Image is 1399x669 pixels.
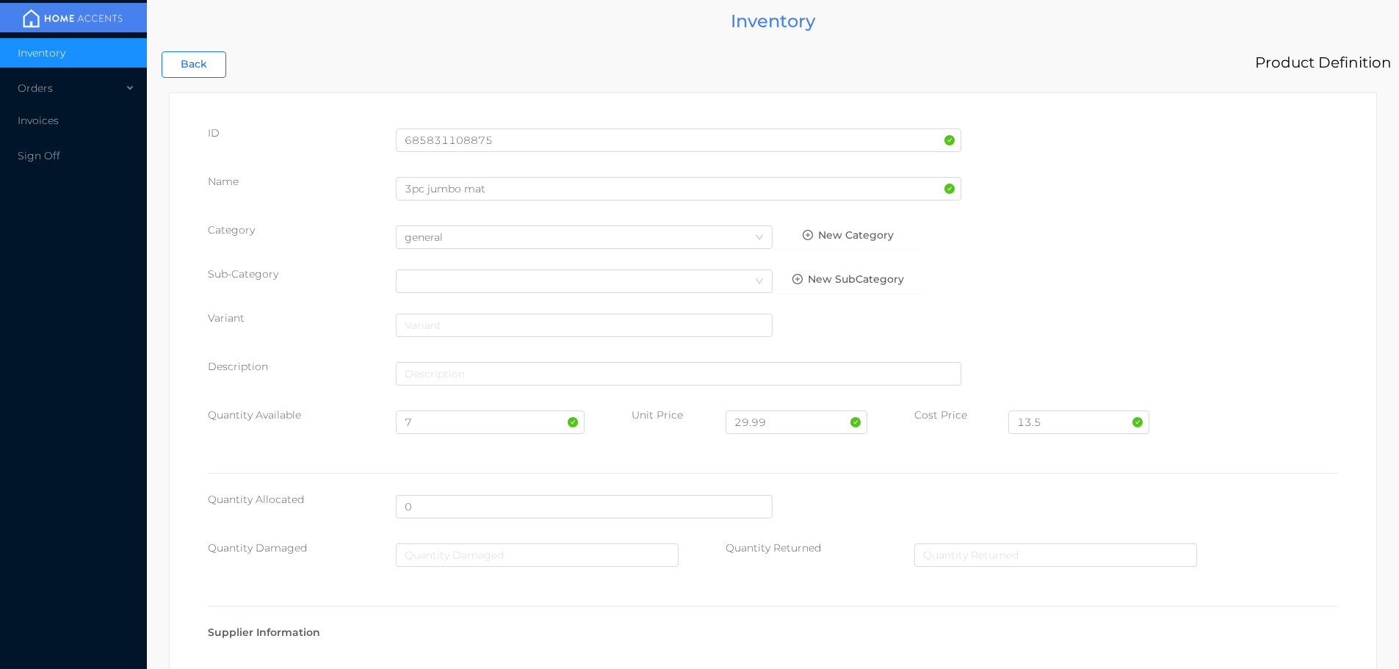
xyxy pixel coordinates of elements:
[773,223,923,249] button: icon: plus-circle-oNew Category
[18,149,60,162] span: Sign Off
[208,540,396,556] div: Quantity Damaged
[773,267,923,293] button: icon: plus-circle-oNew SubCategory
[208,223,396,238] p: Category
[755,277,764,287] i: icon: down
[208,311,396,326] div: Variant
[396,411,584,434] input: Quantity
[914,543,1197,567] input: Quantity Returned
[18,46,65,59] span: Inventory
[208,625,1338,640] div: Supplier Information
[396,177,961,200] input: Name
[208,408,396,423] p: Quantity Available
[208,174,396,189] p: Name
[726,540,914,556] div: Quantity Returned
[726,411,867,434] input: Unit Price
[208,267,396,282] div: Sub-Category
[914,408,1008,423] p: Cost Price
[632,408,726,423] p: Unit Price
[208,492,396,507] div: Quantity Allocated
[154,7,1392,35] div: Inventory
[208,126,396,141] div: ID
[18,114,59,127] span: Invoices
[405,226,458,248] div: general
[396,495,773,518] input: Quantity Allocated
[396,543,679,567] input: Quantity Damaged
[396,314,773,337] input: Variant
[396,362,961,386] input: Description
[1255,49,1392,76] div: Product Definition
[1008,411,1149,434] input: Cost Price
[162,51,226,78] button: Back
[755,233,764,243] i: icon: down
[208,359,396,375] p: Description
[396,129,961,152] input: Homeaccents ID
[18,7,128,29] img: mainBanner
